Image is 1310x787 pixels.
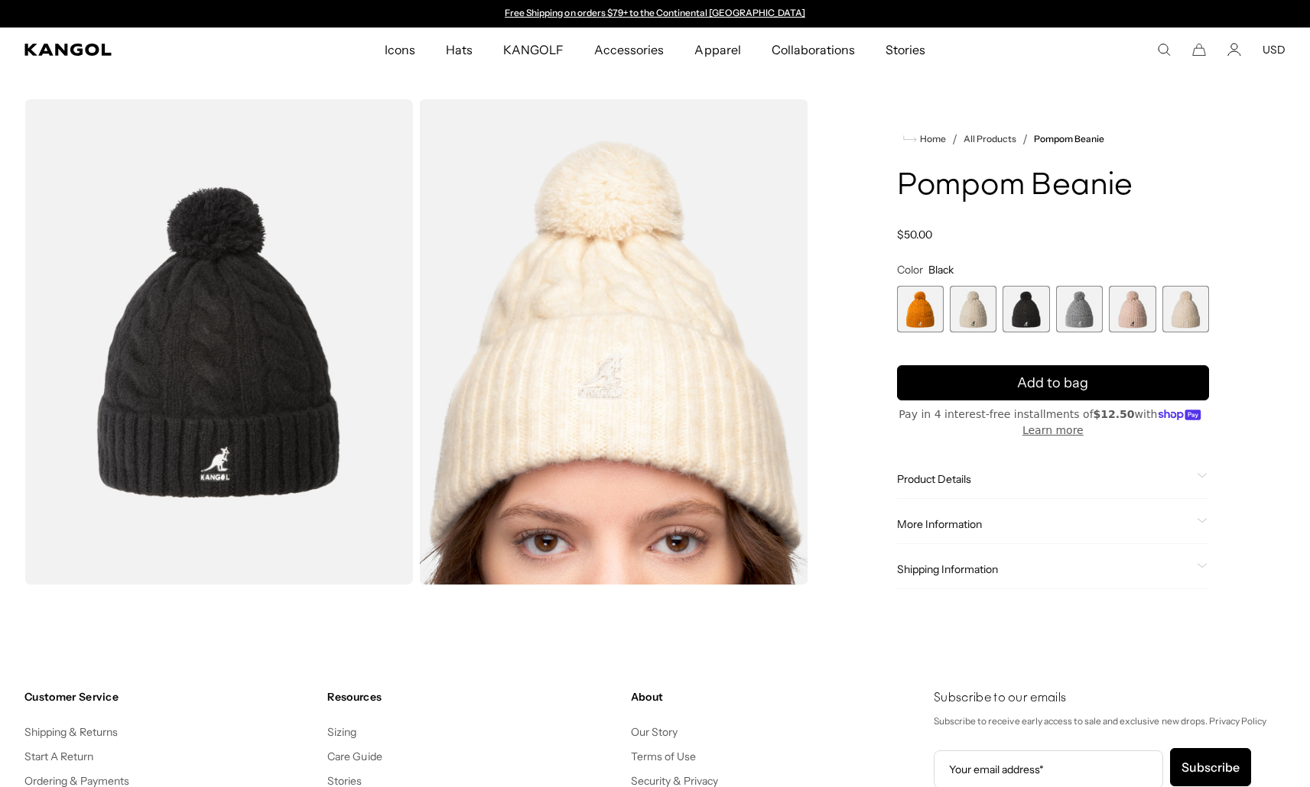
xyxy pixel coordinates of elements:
[503,28,564,72] span: KANGOLF
[1016,130,1028,148] li: /
[870,28,941,72] a: Stories
[419,99,808,585] img: beige
[950,286,996,332] div: 2 of 6
[897,472,1191,486] span: Product Details
[897,170,1209,203] h1: Pompom Beanie
[1170,748,1251,786] button: Subscribe
[24,99,413,585] img: color-black
[928,263,954,277] span: Black
[897,517,1191,531] span: More Information
[1162,286,1209,332] label: Chalk
[431,28,488,72] a: Hats
[327,725,356,739] a: Sizing
[631,725,678,739] a: Our Story
[897,562,1191,576] span: Shipping Information
[897,130,1209,148] nav: breadcrumbs
[897,263,923,277] span: Color
[1192,43,1206,57] button: Cart
[446,28,473,72] span: Hats
[385,28,415,72] span: Icons
[24,44,254,56] a: Kangol
[1109,286,1156,332] div: 5 of 6
[24,750,93,763] a: Start A Return
[498,8,813,20] slideshow-component: Announcement bar
[1162,286,1209,332] div: 6 of 6
[579,28,679,72] a: Accessories
[1157,43,1171,57] summary: Search here
[1109,286,1156,332] label: Light Pink
[934,690,1286,707] h4: Subscribe to our emails
[369,28,431,72] a: Icons
[631,690,922,704] h4: About
[897,365,1209,400] button: Add to bag
[1056,286,1103,332] label: Grey
[1227,43,1241,57] a: Account
[1003,286,1049,332] label: Black
[903,132,946,146] a: Home
[1056,286,1103,332] div: 4 of 6
[24,690,315,704] h4: Customer Service
[679,28,756,72] a: Apparel
[1017,373,1088,393] span: Add to bag
[694,28,740,72] span: Apparel
[950,286,996,332] label: Beige
[631,750,696,763] a: Terms of Use
[24,725,119,739] a: Shipping & Returns
[934,713,1286,730] p: Subscribe to receive early access to sale and exclusive new drops. Privacy Policy
[1263,43,1286,57] button: USD
[897,228,932,241] span: $50.00
[897,286,944,332] label: Burnt Orange
[327,750,382,763] a: Care Guide
[772,28,855,72] span: Collaborations
[886,28,925,72] span: Stories
[897,286,944,332] div: 1 of 6
[594,28,664,72] span: Accessories
[505,7,805,18] a: Free Shipping on orders $79+ to the Continental [GEOGRAPHIC_DATA]
[327,690,618,704] h4: Resources
[488,28,579,72] a: KANGOLF
[498,8,813,20] div: 1 of 2
[498,8,813,20] div: Announcement
[917,134,946,144] span: Home
[24,99,808,585] product-gallery: Gallery Viewer
[946,130,957,148] li: /
[1034,134,1104,144] a: Pompom Beanie
[964,134,1016,144] a: All Products
[1003,286,1049,332] div: 3 of 6
[756,28,870,72] a: Collaborations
